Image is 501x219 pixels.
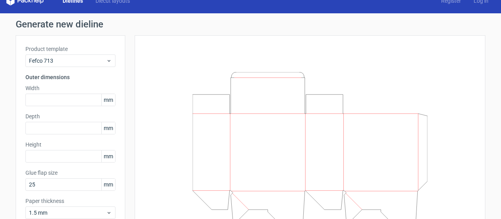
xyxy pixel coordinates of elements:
label: Width [25,84,115,92]
span: mm [101,179,115,190]
label: Paper thickness [25,197,115,205]
span: mm [101,122,115,134]
h1: Generate new dieline [16,20,485,29]
label: Glue flap size [25,169,115,177]
span: Fefco 713 [29,57,106,65]
label: Depth [25,112,115,120]
label: Product template [25,45,115,53]
h3: Outer dimensions [25,73,115,81]
span: mm [101,94,115,106]
label: Height [25,141,115,148]
span: 1.5 mm [29,209,106,217]
span: mm [101,150,115,162]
